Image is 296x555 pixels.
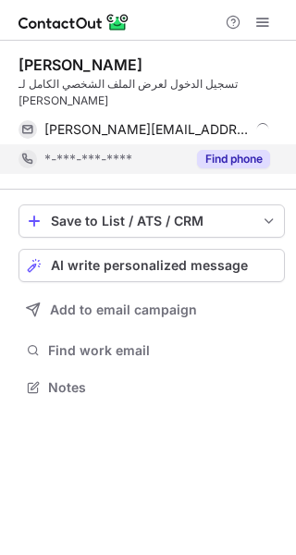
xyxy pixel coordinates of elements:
button: Reveal Button [197,150,270,168]
button: save-profile-one-click [18,204,285,238]
span: Notes [48,379,277,396]
div: Save to List / ATS / CRM [51,214,253,228]
button: Find work email [18,338,285,364]
img: ContactOut v5.3.10 [18,11,129,33]
span: Find work email [48,342,277,359]
button: Add to email campaign [18,293,285,327]
div: تسجيل الدخول لعرض الملف الشخصي الكامل لـ [PERSON_NAME] [18,76,285,109]
span: [PERSON_NAME][EMAIL_ADDRESS][DOMAIN_NAME] [44,121,250,138]
span: AI write personalized message [51,258,248,273]
div: [PERSON_NAME] [18,55,142,74]
button: Notes [18,375,285,401]
span: Add to email campaign [50,302,197,317]
button: AI write personalized message [18,249,285,282]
